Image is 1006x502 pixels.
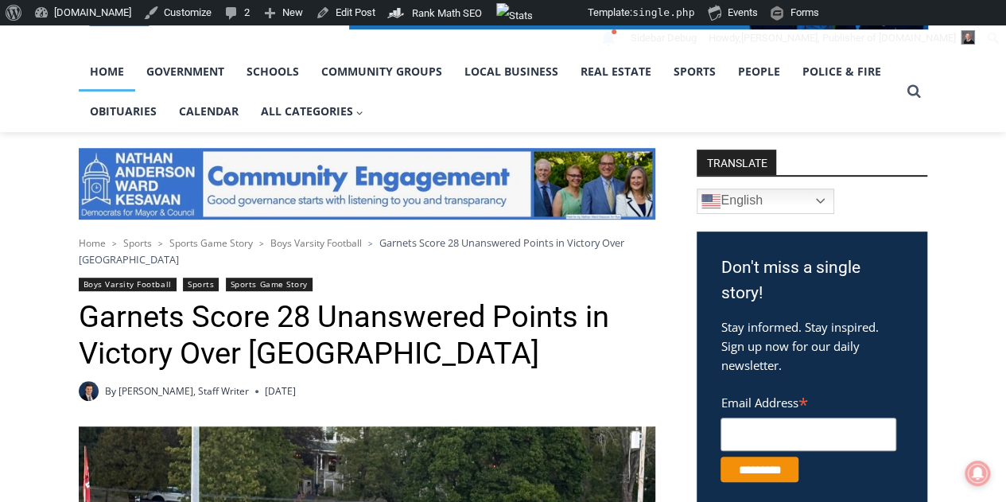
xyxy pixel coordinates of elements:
[625,25,703,51] a: Turn on Custom Sidebars explain mode.
[177,134,181,150] div: /
[265,383,296,399] time: [DATE]
[166,47,212,130] div: Live Music
[235,52,310,91] a: Schools
[118,384,249,398] a: [PERSON_NAME], Staff Writer
[721,387,896,415] label: Email Address
[569,52,662,91] a: Real Estate
[250,91,375,131] button: Child menu of All Categories
[226,278,313,291] a: Sports Game Story
[79,235,624,266] span: Garnets Score 28 Unanswered Points in Victory Over [GEOGRAPHIC_DATA]
[79,381,99,401] img: Charlie Morris headshot PROFESSIONAL HEADSHOT
[412,7,482,19] span: Rank Math SEO
[259,238,264,249] span: >
[270,236,362,250] a: Boys Varsity Football
[453,52,569,91] a: Local Business
[13,160,204,197] h4: [PERSON_NAME] Read Sanctuary Fall Fest: [DATE]
[135,52,235,91] a: Government
[79,52,135,91] a: Home
[416,158,737,194] span: Intern @ [DOMAIN_NAME]
[169,236,253,250] a: Sports Game Story
[632,6,694,18] span: single.php
[112,238,117,249] span: >
[697,189,834,214] a: English
[899,77,928,106] button: View Search Form
[402,1,752,154] div: "[PERSON_NAME] and I covered the [DATE] Parade, which was a really eye opening experience as I ha...
[79,235,655,267] nav: Breadcrumbs
[741,32,956,44] span: [PERSON_NAME], Publisher of [DOMAIN_NAME]
[310,52,453,91] a: Community Groups
[79,91,168,131] a: Obituaries
[727,52,791,91] a: People
[368,238,373,249] span: >
[183,278,219,291] a: Sports
[703,25,981,51] a: Howdy,
[383,154,771,198] a: Intern @ [DOMAIN_NAME]
[79,236,106,250] a: Home
[697,150,776,175] strong: TRANSLATE
[496,3,585,22] img: Views over 48 hours. Click for more Jetpack Stats.
[1,158,230,198] a: [PERSON_NAME] Read Sanctuary Fall Fest: [DATE]
[721,255,903,305] h3: Don't miss a single story!
[79,278,177,291] a: Boys Varsity Football
[185,134,192,150] div: 6
[166,134,173,150] div: 4
[105,383,116,399] span: By
[79,299,655,372] h1: Garnets Score 28 Unanswered Points in Victory Over [GEOGRAPHIC_DATA]
[662,52,727,91] a: Sports
[79,52,899,132] nav: Primary Navigation
[791,52,892,91] a: Police & Fire
[158,238,163,249] span: >
[168,91,250,131] a: Calendar
[79,381,99,401] a: Author image
[123,236,152,250] a: Sports
[701,192,721,211] img: en
[721,317,903,375] p: Stay informed. Stay inspired. Sign up now for our daily newsletter.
